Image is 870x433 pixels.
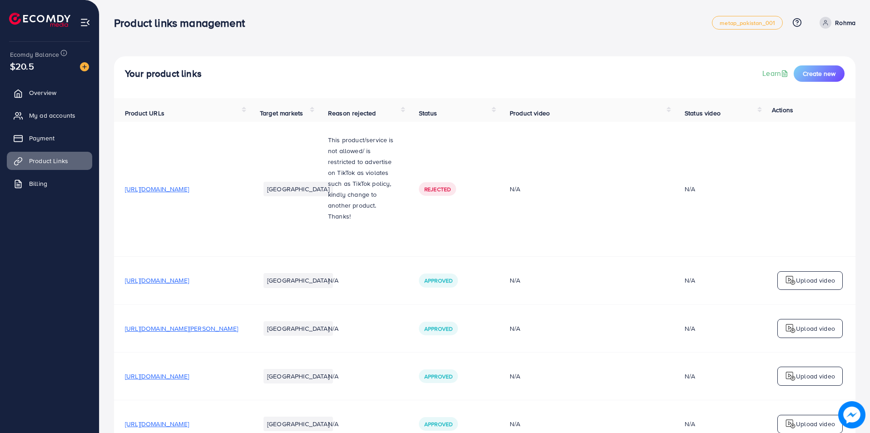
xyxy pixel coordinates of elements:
a: My ad accounts [7,106,92,124]
span: This product/service is not allowed/ is restricted to advertise on TikTok as violates such as Tik... [328,135,394,221]
li: [GEOGRAPHIC_DATA] [263,321,333,336]
a: Rohma [816,17,855,29]
span: Ecomdy Balance [10,50,59,59]
img: logo [785,275,796,286]
span: Status [419,109,437,118]
a: Overview [7,84,92,102]
img: logo [785,371,796,382]
span: Payment [29,134,55,143]
span: Overview [29,88,56,97]
span: N/A [328,419,338,428]
p: Upload video [796,275,835,286]
span: Approved [424,325,452,333]
span: [URL][DOMAIN_NAME][PERSON_NAME] [125,324,238,333]
p: Upload video [796,371,835,382]
span: Approved [424,373,452,380]
span: [URL][DOMAIN_NAME] [125,372,189,381]
p: Upload video [796,323,835,334]
span: [URL][DOMAIN_NAME] [125,184,189,194]
div: N/A [685,419,695,428]
div: N/A [685,184,695,194]
span: Target markets [260,109,303,118]
span: N/A [328,324,338,333]
p: Rohma [835,17,855,28]
span: Actions [772,105,793,114]
li: [GEOGRAPHIC_DATA] [263,417,333,431]
span: Approved [424,277,452,284]
span: Reason rejected [328,109,376,118]
div: N/A [510,419,663,428]
span: N/A [328,372,338,381]
span: [URL][DOMAIN_NAME] [125,276,189,285]
div: N/A [685,372,695,381]
a: Product Links [7,152,92,170]
span: metap_pakistan_001 [720,20,775,26]
span: Product Links [29,156,68,165]
div: N/A [510,184,663,194]
a: Payment [7,129,92,147]
a: metap_pakistan_001 [712,16,783,30]
div: N/A [685,276,695,285]
img: image [80,62,89,71]
span: [URL][DOMAIN_NAME] [125,419,189,428]
span: N/A [328,276,338,285]
span: Create new [803,69,835,78]
span: Product video [510,109,550,118]
img: logo [785,418,796,429]
span: $20.5 [10,60,34,73]
span: Approved [424,420,452,428]
div: N/A [510,276,663,285]
li: [GEOGRAPHIC_DATA] [263,273,333,288]
img: menu [80,17,90,28]
span: Rejected [424,185,451,193]
div: N/A [510,372,663,381]
span: Status video [685,109,721,118]
img: logo [9,13,70,27]
a: Learn [762,68,790,79]
div: N/A [510,324,663,333]
a: Billing [7,174,92,193]
p: Upload video [796,418,835,429]
span: My ad accounts [29,111,75,120]
button: Create new [794,65,845,82]
span: Product URLs [125,109,164,118]
img: logo [785,323,796,334]
span: Billing [29,179,47,188]
li: [GEOGRAPHIC_DATA] [263,369,333,383]
li: [GEOGRAPHIC_DATA] [263,182,333,196]
img: image [838,401,865,428]
div: N/A [685,324,695,333]
h4: Your product links [125,68,202,80]
h3: Product links management [114,16,252,30]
